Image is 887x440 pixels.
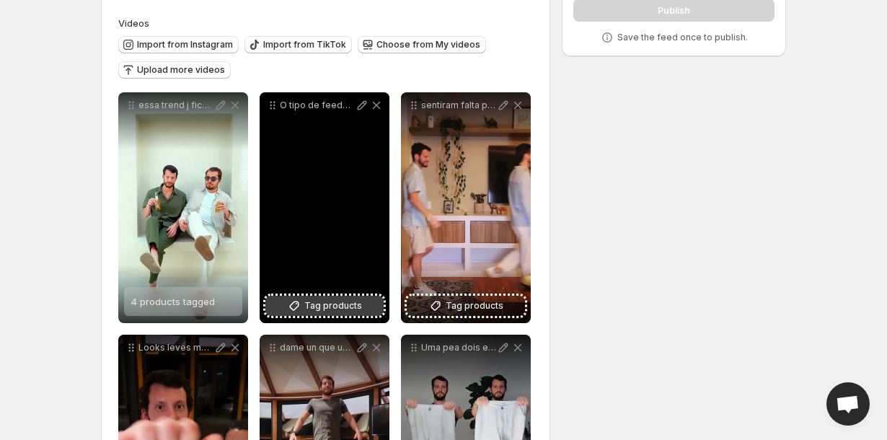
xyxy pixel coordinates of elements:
[118,92,248,323] div: essa trend j ficou meio passada talvez mas a gente amou gravar ela e isso o que importa n no meio...
[137,39,233,50] span: Import from Instagram
[263,39,346,50] span: Import from TikTok
[421,342,496,353] p: Uma pea dois estilos
[137,64,225,76] span: Upload more videos
[376,39,480,50] span: Choose from My videos
[826,382,870,426] div: Open chat
[280,100,355,111] p: O tipo de feedback que aquece o corao [PERSON_NAME] camisas que mais me deu trabalho que mais me ...
[138,342,213,353] p: Looks leves movimentos espontneos e boas vibraes sobre isso Porque roupa boa tambm aquela que [PE...
[421,100,496,111] p: sentiram falta pois a mar trouxe de volta quem vocs tanto amam [PERSON_NAME] o bmatarazzo36 nosso...
[401,92,531,323] div: sentiram falta pois a mar trouxe de volta quem vocs tanto amam [PERSON_NAME] o bmatarazzo36 nosso...
[617,32,748,43] p: Save the feed once to publish.
[244,36,352,53] button: Import from TikTok
[407,296,525,316] button: Tag products
[118,17,149,29] span: Videos
[260,92,389,323] div: O tipo de feedback que aquece o corao [PERSON_NAME] camisas que mais me deu trabalho que mais me ...
[446,299,503,313] span: Tag products
[304,299,362,313] span: Tag products
[118,61,231,79] button: Upload more videos
[358,36,486,53] button: Choose from My videos
[131,296,215,307] span: 4 products tagged
[280,342,355,353] p: dame un que um conjuntinho MARAM que o lookinho t pronto tem algo mgico no momento em que as peas...
[118,36,239,53] button: Import from Instagram
[265,296,384,316] button: Tag products
[138,100,213,111] p: essa trend j ficou meio passada talvez mas a gente amou gravar ela e isso o que importa n no meio...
